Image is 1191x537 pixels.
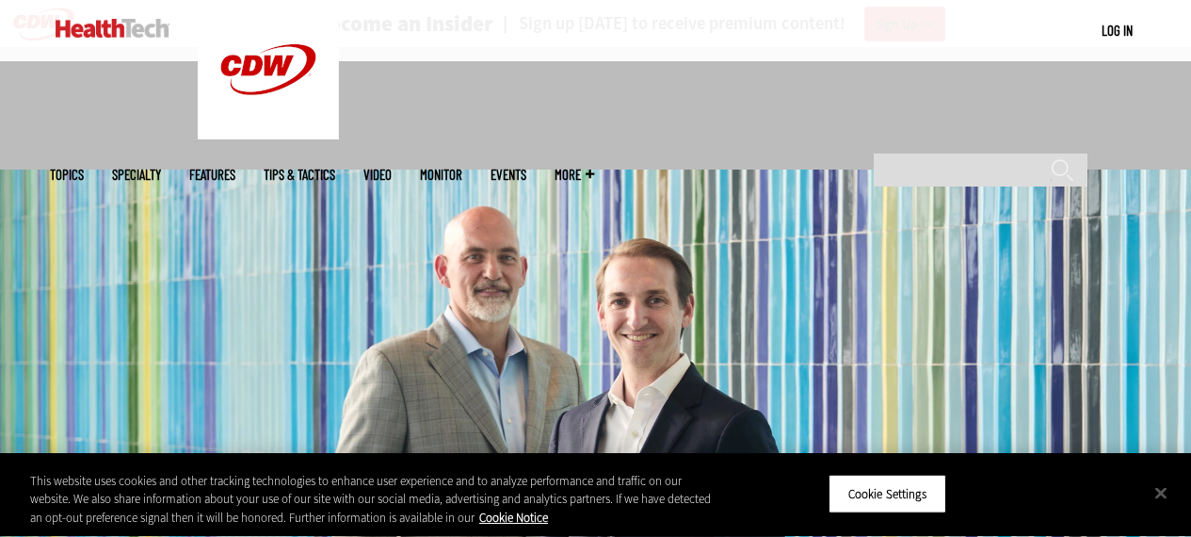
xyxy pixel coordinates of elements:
[50,168,84,182] span: Topics
[30,472,715,528] div: This website uses cookies and other tracking technologies to enhance user experience and to analy...
[1102,21,1133,41] div: User menu
[479,510,548,526] a: More information about your privacy
[829,474,946,513] button: Cookie Settings
[264,168,335,182] a: Tips & Tactics
[112,168,161,182] span: Specialty
[56,19,169,38] img: Home
[491,168,526,182] a: Events
[363,168,392,182] a: Video
[198,124,339,144] a: CDW
[1102,22,1133,39] a: Log in
[189,168,235,182] a: Features
[420,168,462,182] a: MonITor
[555,168,594,182] span: More
[1140,472,1182,513] button: Close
